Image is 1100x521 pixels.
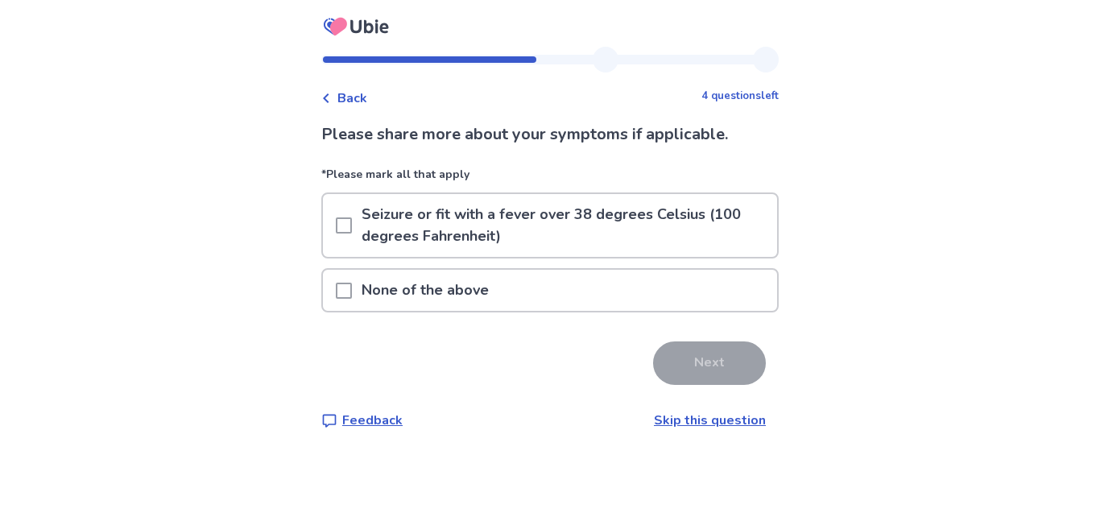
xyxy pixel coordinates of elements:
p: Please share more about your symptoms if applicable. [321,122,779,147]
button: Next [653,341,766,385]
p: Seizure or fit with a fever over 38 degrees Celsius (100 degrees Fahrenheit) [352,194,777,257]
p: 4 questions left [701,89,779,105]
a: Feedback [321,411,403,430]
p: None of the above [352,270,498,311]
p: Feedback [342,411,403,430]
p: *Please mark all that apply [321,166,779,192]
a: Skip this question [654,411,766,429]
span: Back [337,89,367,108]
